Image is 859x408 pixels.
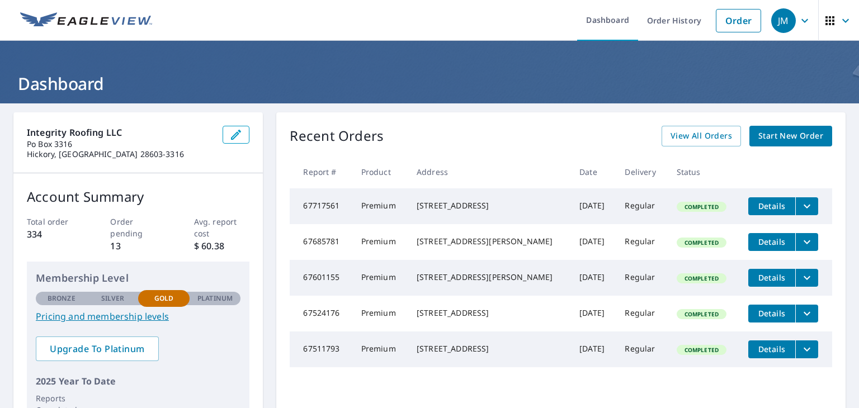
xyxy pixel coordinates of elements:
[570,331,616,367] td: [DATE]
[13,72,846,95] h1: Dashboard
[755,344,789,354] span: Details
[36,336,159,361] a: Upgrade To Platinum
[27,216,83,227] p: Total order
[616,331,667,367] td: Regular
[290,260,352,296] td: 67601155
[795,340,818,358] button: filesDropdownBtn-67511793
[36,271,240,286] p: Membership Level
[616,296,667,331] td: Regular
[48,293,75,303] p: Bronze
[678,346,725,354] span: Completed
[755,272,789,283] span: Details
[678,274,725,282] span: Completed
[290,126,384,146] p: Recent Orders
[352,155,408,188] th: Product
[570,155,616,188] th: Date
[194,239,250,253] p: $ 60.38
[417,200,561,211] div: [STREET_ADDRESS]
[678,310,725,318] span: Completed
[290,188,352,224] td: 67717561
[408,155,570,188] th: Address
[678,239,725,246] span: Completed
[197,293,233,303] p: Platinum
[678,203,725,211] span: Completed
[570,296,616,331] td: [DATE]
[668,155,739,188] th: Status
[290,224,352,260] td: 67685781
[795,233,818,251] button: filesDropdownBtn-67685781
[795,305,818,322] button: filesDropdownBtn-67524176
[755,308,789,319] span: Details
[290,155,352,188] th: Report #
[27,187,249,207] p: Account Summary
[749,126,832,146] a: Start New Order
[771,8,796,33] div: JM
[417,343,561,354] div: [STREET_ADDRESS]
[795,269,818,287] button: filesDropdownBtn-67601155
[154,293,173,303] p: Gold
[45,343,150,355] span: Upgrade To Platinum
[101,293,125,303] p: Silver
[194,216,250,239] p: Avg. report cost
[616,224,667,260] td: Regular
[748,305,795,322] button: detailsBtn-67524176
[352,224,408,260] td: Premium
[748,197,795,215] button: detailsBtn-67717561
[36,374,240,388] p: 2025 Year To Date
[27,149,214,159] p: Hickory, [GEOGRAPHIC_DATA] 28603-3316
[36,310,240,323] a: Pricing and membership levels
[616,260,667,296] td: Regular
[570,260,616,296] td: [DATE]
[616,155,667,188] th: Delivery
[755,201,789,211] span: Details
[352,331,408,367] td: Premium
[20,12,152,29] img: EV Logo
[748,233,795,251] button: detailsBtn-67685781
[748,340,795,358] button: detailsBtn-67511793
[671,129,732,143] span: View All Orders
[795,197,818,215] button: filesDropdownBtn-67717561
[570,224,616,260] td: [DATE]
[110,239,166,253] p: 13
[758,129,823,143] span: Start New Order
[27,139,214,149] p: Po Box 3316
[748,269,795,287] button: detailsBtn-67601155
[352,260,408,296] td: Premium
[110,216,166,239] p: Order pending
[716,9,761,32] a: Order
[570,188,616,224] td: [DATE]
[290,296,352,331] td: 67524176
[352,296,408,331] td: Premium
[755,236,789,247] span: Details
[290,331,352,367] td: 67511793
[417,236,561,247] div: [STREET_ADDRESS][PERSON_NAME]
[27,126,214,139] p: Integrity Roofing LLC
[417,272,561,283] div: [STREET_ADDRESS][PERSON_NAME]
[417,307,561,319] div: [STREET_ADDRESS]
[27,227,83,241] p: 334
[662,126,741,146] a: View All Orders
[352,188,408,224] td: Premium
[616,188,667,224] td: Regular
